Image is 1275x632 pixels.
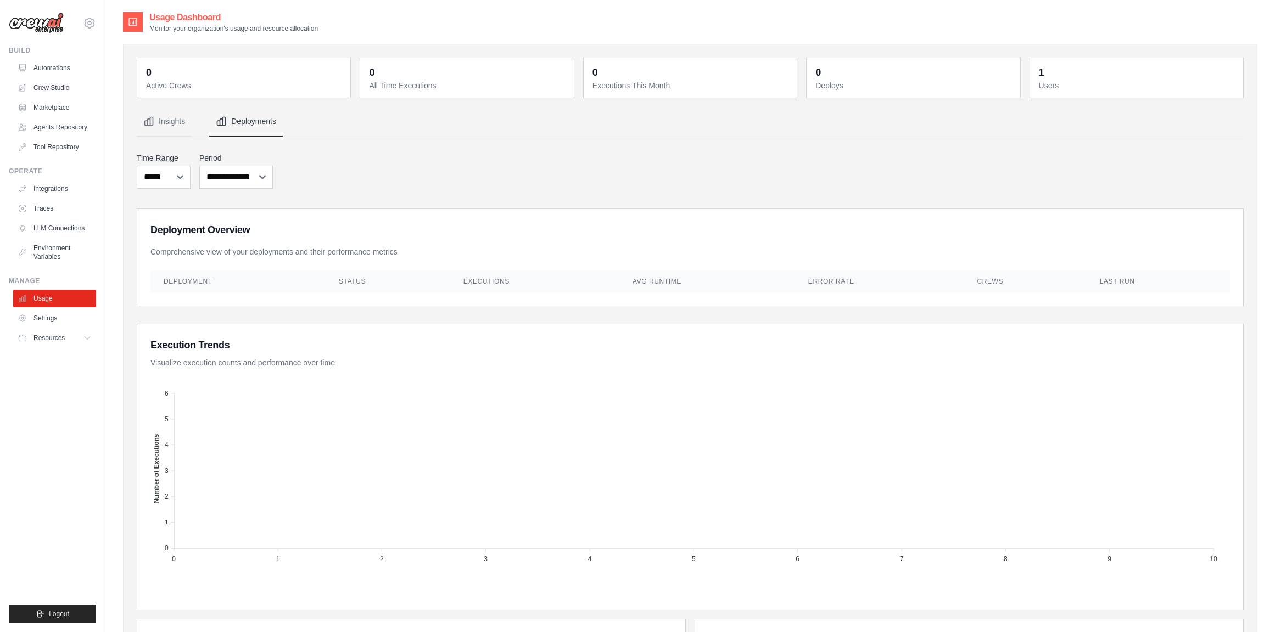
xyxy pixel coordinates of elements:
[150,222,1230,238] h3: Deployment Overview
[484,555,488,563] tspan: 3
[150,246,1230,257] p: Comprehensive view of your deployments and their performance metrics
[153,433,160,504] text: Number of Executions
[13,99,96,116] a: Marketplace
[13,119,96,136] a: Agents Repository
[13,200,96,217] a: Traces
[150,270,326,292] th: Deployment
[9,276,96,285] div: Manage
[199,153,273,163] label: Period
[9,46,96,55] div: Build
[369,65,374,80] div: 0
[165,467,169,475] tspan: 3
[209,107,283,137] button: Deployments
[326,270,450,292] th: Status
[13,180,96,198] a: Integrations
[380,555,384,563] tspan: 2
[165,544,169,552] tspan: 0
[795,270,964,292] th: Error Rate
[165,390,169,397] tspan: 6
[1210,555,1217,563] tspan: 10
[13,138,96,156] a: Tool Repository
[165,518,169,526] tspan: 1
[815,80,1013,91] dt: Deploys
[33,334,65,342] span: Resources
[9,605,96,623] button: Logout
[146,80,344,91] dt: Active Crews
[165,441,169,449] tspan: 4
[9,13,64,33] img: Logo
[13,219,96,237] a: LLM Connections
[150,337,1230,353] h3: Execution Trends
[146,65,152,80] div: 0
[1087,270,1230,292] th: Last Run
[588,555,592,563] tspan: 4
[450,270,619,292] th: Executions
[13,329,96,347] button: Resources
[369,80,567,91] dt: All Time Executions
[13,290,96,307] a: Usage
[1004,555,1008,563] tspan: 8
[149,24,318,33] p: Monitor your organization's usage and resource allocation
[592,65,598,80] div: 0
[592,80,790,91] dt: Executions This Month
[137,153,191,163] label: Time Range
[165,493,169,500] tspan: 2
[137,107,192,137] button: Insights
[149,11,318,24] h2: Usage Dashboard
[964,270,1086,292] th: Crews
[172,555,176,563] tspan: 0
[13,59,96,77] a: Automations
[796,555,799,563] tspan: 6
[137,107,1244,137] nav: Tabs
[13,239,96,266] a: Environment Variables
[692,555,696,563] tspan: 5
[165,415,169,423] tspan: 5
[150,357,1230,368] p: Visualize execution counts and performance over time
[1039,65,1044,80] div: 1
[900,555,904,563] tspan: 7
[13,309,96,327] a: Settings
[1108,555,1111,563] tspan: 9
[49,610,69,618] span: Logout
[815,65,821,80] div: 0
[13,79,96,97] a: Crew Studio
[1039,80,1237,91] dt: Users
[276,555,280,563] tspan: 1
[9,167,96,176] div: Operate
[619,270,795,292] th: Avg Runtime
